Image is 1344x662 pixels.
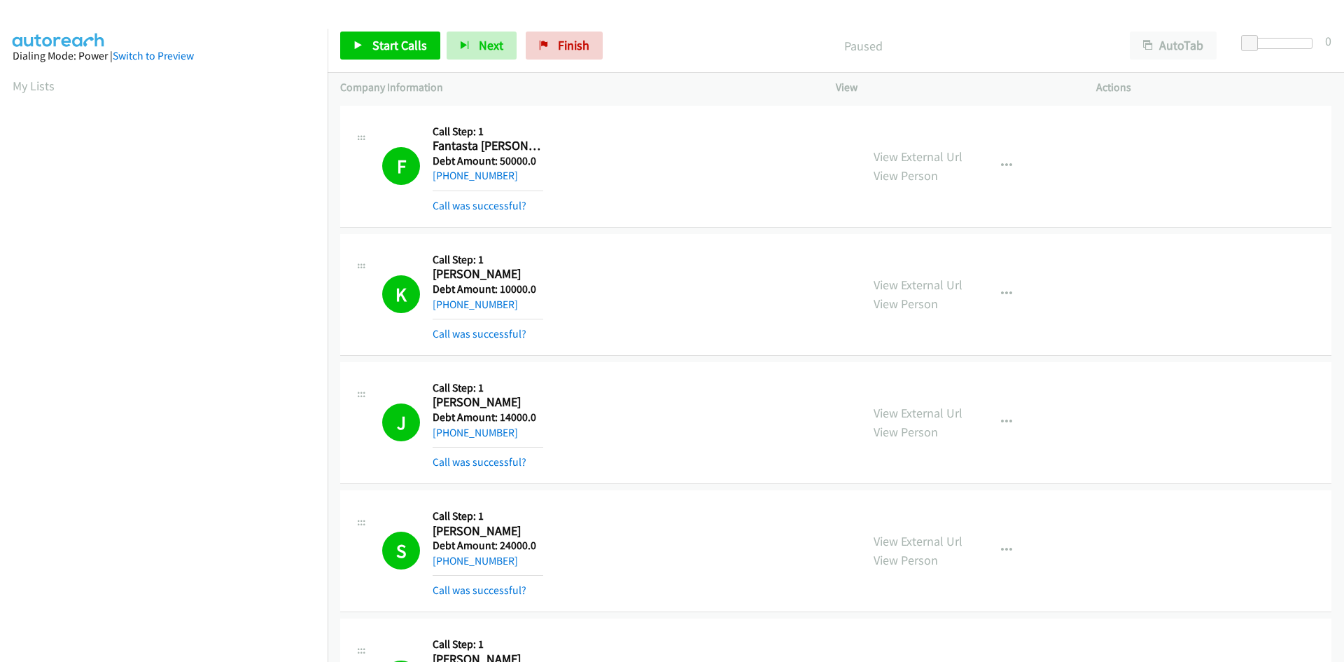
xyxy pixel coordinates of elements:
div: 0 [1325,32,1331,50]
a: View Person [874,167,938,184]
h5: Call Step: 1 [433,637,543,651]
p: Paused [622,36,1105,55]
p: View [836,79,1071,96]
a: View External Url [874,405,962,421]
a: [PHONE_NUMBER] [433,426,518,439]
a: View External Url [874,277,962,293]
h2: [PERSON_NAME] [433,394,543,411]
a: My Lists [13,78,55,94]
a: View External Url [874,149,962,165]
h5: Call Step: 1 [433,125,543,139]
div: Delay between calls (in seconds) [1248,38,1312,49]
a: Start Calls [340,32,440,60]
a: View External Url [874,533,962,549]
p: Actions [1096,79,1331,96]
a: Call was successful? [433,199,526,212]
h1: J [382,404,420,441]
a: Call was successful? [433,584,526,597]
h2: [PERSON_NAME] [433,266,543,282]
a: [PHONE_NUMBER] [433,298,518,311]
h2: Fantasta [PERSON_NAME] [433,138,543,154]
a: [PHONE_NUMBER] [433,554,518,567]
span: Finish [558,37,589,53]
a: Call was successful? [433,327,526,340]
a: Call was successful? [433,455,526,469]
h5: Debt Amount: 24000.0 [433,539,543,553]
p: Company Information [340,79,811,96]
a: View Person [874,552,938,568]
h5: Debt Amount: 50000.0 [433,154,543,168]
button: Next [447,32,517,60]
a: Finish [526,32,603,60]
a: [PHONE_NUMBER] [433,169,518,182]
a: View Person [874,424,938,440]
button: AutoTab [1130,32,1217,60]
h5: Call Step: 1 [433,381,543,395]
iframe: Resource Center [1303,275,1344,387]
a: View Person [874,296,938,312]
h5: Debt Amount: 14000.0 [433,411,543,425]
div: Dialing Mode: Power | [13,48,315,64]
h2: [PERSON_NAME] [433,523,543,539]
span: Next [479,37,503,53]
h1: S [382,532,420,570]
a: Switch to Preview [113,49,194,62]
span: Start Calls [372,37,427,53]
h5: Call Step: 1 [433,509,543,523]
h1: F [382,147,420,185]
h5: Debt Amount: 10000.0 [433,282,543,296]
h5: Call Step: 1 [433,253,543,267]
h1: K [382,275,420,313]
